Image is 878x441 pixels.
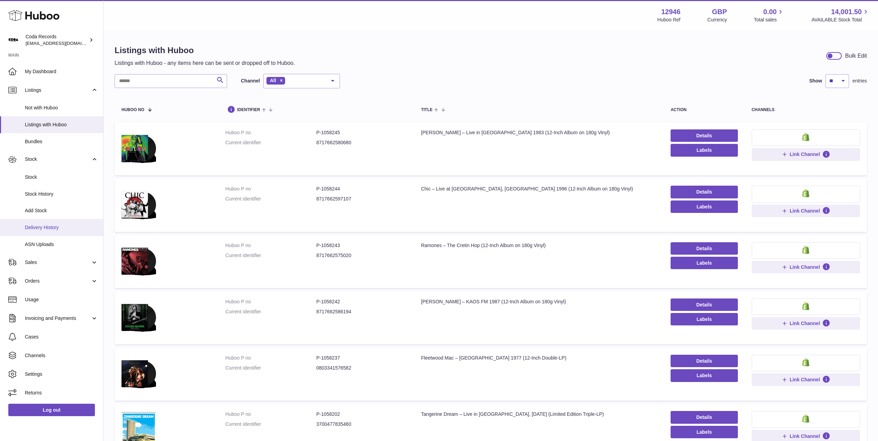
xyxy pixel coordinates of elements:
span: All [270,78,276,83]
span: My Dashboard [25,68,98,75]
dt: Current identifier [225,252,316,259]
span: Link Channel [790,433,820,439]
button: Link Channel [752,261,860,273]
dd: 8717662586194 [316,308,407,315]
div: [PERSON_NAME] – Live in [GEOGRAPHIC_DATA] 1983 (12-Inch Album on 180g Vinyl) [421,129,657,136]
span: Cases [25,334,98,340]
span: Stock [25,174,98,180]
div: Chic – Live at [GEOGRAPHIC_DATA], [GEOGRAPHIC_DATA] 1996 (12-Inch Album on 180g Vinyl) [421,186,657,192]
div: Tangerine Dream – Live in [GEOGRAPHIC_DATA], [DATE] (Limited Edition Triple-LP) [421,411,657,418]
div: action [671,108,738,112]
a: 0.00 Total sales [754,7,784,23]
a: Details [671,186,738,198]
dt: Huboo P no [225,242,316,249]
span: ASN Uploads [25,241,98,248]
img: shopify-small.png [802,246,809,254]
dt: Huboo P no [225,298,316,305]
button: Labels [671,426,738,438]
span: Invoicing and Payments [25,315,91,322]
span: Usage [25,296,98,303]
label: Show [809,78,822,84]
div: Bulk Edit [845,52,867,60]
a: 14,001.50 AVAILABLE Stock Total [811,7,870,23]
strong: 12946 [661,7,681,17]
dt: Current identifier [225,196,316,202]
dd: P-1058245 [316,129,407,136]
span: Huboo no [121,108,144,112]
span: Not with Huboo [25,105,98,111]
img: Roger Waters – KAOS FM 1987 (12-Inch Album on 180g Vinyl) [121,298,156,336]
img: Cyndi Lauper – Live in Cleveland 1983 (12-Inch Album on 180g Vinyl) [121,129,156,167]
span: AVAILABLE Stock Total [811,17,870,23]
span: Link Channel [790,376,820,383]
img: shopify-small.png [802,414,809,423]
img: Chic – Live at Budokan, Japan 1996 (12-Inch Album on 180g Vinyl) [121,186,156,223]
button: Labels [671,257,738,269]
span: Total sales [754,17,784,23]
dt: Current identifier [225,365,316,371]
img: shopify-small.png [802,133,809,141]
span: Link Channel [790,151,820,157]
label: Channel [241,78,260,84]
dt: Huboo P no [225,411,316,418]
dt: Current identifier [225,421,316,428]
a: Details [671,298,738,311]
button: Link Channel [752,205,860,217]
img: shopify-small.png [802,302,809,310]
dd: P-1058243 [316,242,407,249]
dt: Current identifier [225,139,316,146]
div: Coda Records [26,33,88,47]
span: [EMAIL_ADDRESS][DOMAIN_NAME] [26,40,101,46]
button: Labels [671,313,738,325]
span: Orders [25,278,91,284]
a: Details [671,129,738,142]
div: Currency [708,17,727,23]
button: Labels [671,144,738,156]
p: Listings with Huboo - any items here can be sent or dropped off to Huboo. [115,59,295,67]
span: Bundles [25,138,98,145]
a: Details [671,411,738,423]
span: Stock History [25,191,98,197]
span: Delivery History [25,224,98,231]
span: 14,001.50 [831,7,862,17]
span: identifier [237,108,260,112]
img: shopify-small.png [802,189,809,197]
span: Sales [25,259,91,266]
dd: 8717662580680 [316,139,407,146]
a: Details [671,242,738,255]
span: Channels [25,352,98,359]
div: Huboo Ref [657,17,681,23]
dd: P-1058244 [316,186,407,192]
img: haz@pcatmedia.com [8,35,19,45]
dt: Huboo P no [225,355,316,361]
a: Details [671,355,738,367]
dd: 8717662575020 [316,252,407,259]
dt: Current identifier [225,308,316,315]
span: entries [852,78,867,84]
img: Fleetwood Mac – Tokyo 1977 (12-Inch Double-LP) [121,355,156,392]
span: 0.00 [763,7,777,17]
div: Ramones – The Cretin Hop (12-Inch Album on 180g Vinyl) [421,242,657,249]
button: Link Channel [752,317,860,330]
div: channels [752,108,860,112]
div: Fleetwood Mac – [GEOGRAPHIC_DATA] 1977 (12-Inch Double-LP) [421,355,657,361]
button: Link Channel [752,148,860,160]
span: Listings [25,87,91,94]
dt: Huboo P no [225,186,316,192]
dd: P-1058242 [316,298,407,305]
dd: 8717662597107 [316,196,407,202]
span: Add Stock [25,207,98,214]
span: Listings with Huboo [25,121,98,128]
dd: P-1058202 [316,411,407,418]
h1: Listings with Huboo [115,45,295,56]
dd: P-1058237 [316,355,407,361]
img: shopify-small.png [802,358,809,366]
span: title [421,108,432,112]
img: Ramones – The Cretin Hop (12-Inch Album on 180g Vinyl) [121,242,156,280]
a: Log out [8,404,95,416]
div: [PERSON_NAME] – KAOS FM 1987 (12-Inch Album on 180g Vinyl) [421,298,657,305]
dd: 3700477835460 [316,421,407,428]
span: Link Channel [790,208,820,214]
button: Link Channel [752,373,860,386]
span: Stock [25,156,91,163]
